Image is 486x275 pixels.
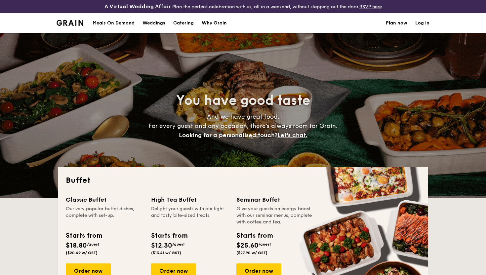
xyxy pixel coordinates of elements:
[172,242,185,247] span: /guest
[142,13,165,33] div: Weddings
[236,195,314,204] div: Seminar Buffet
[386,13,407,33] a: Plan now
[236,251,267,255] span: ($27.90 w/ GST)
[236,206,314,225] div: Give your guests an energy boost with our seminar menus, complete with coffee and tea.
[198,13,231,33] a: Why Grain
[277,132,307,139] span: Let's chat.
[179,132,277,139] span: Looking for a personalised touch?
[151,231,187,241] div: Starts from
[359,4,382,10] a: RSVP here
[236,242,259,250] span: $25.60
[151,242,172,250] span: $12.30
[57,20,83,26] a: Logotype
[66,231,102,241] div: Starts from
[169,13,198,33] a: Catering
[151,206,228,225] div: Delight your guests with our light and tasty bite-sized treats.
[87,242,100,247] span: /guest
[66,195,143,204] div: Classic Buffet
[176,93,310,108] span: You have good taste
[66,175,420,186] h2: Buffet
[173,13,194,33] h1: Catering
[57,20,83,26] img: Grain
[148,113,338,139] span: And we have great food. For every guest and any occasion, there’s always room for Grain.
[66,206,143,225] div: Our very popular buffet dishes, complete with set-up.
[151,195,228,204] div: High Tea Buffet
[81,3,405,11] div: Plan the perfect celebration with us, all in a weekend, without stepping out the door.
[66,242,87,250] span: $18.80
[139,13,169,33] a: Weddings
[151,251,181,255] span: ($13.41 w/ GST)
[259,242,271,247] span: /guest
[66,251,98,255] span: ($20.49 w/ GST)
[202,13,227,33] div: Why Grain
[104,3,171,11] h4: A Virtual Wedding Affair
[236,231,272,241] div: Starts from
[93,13,135,33] div: Meals On Demand
[89,13,139,33] a: Meals On Demand
[415,13,429,33] a: Log in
